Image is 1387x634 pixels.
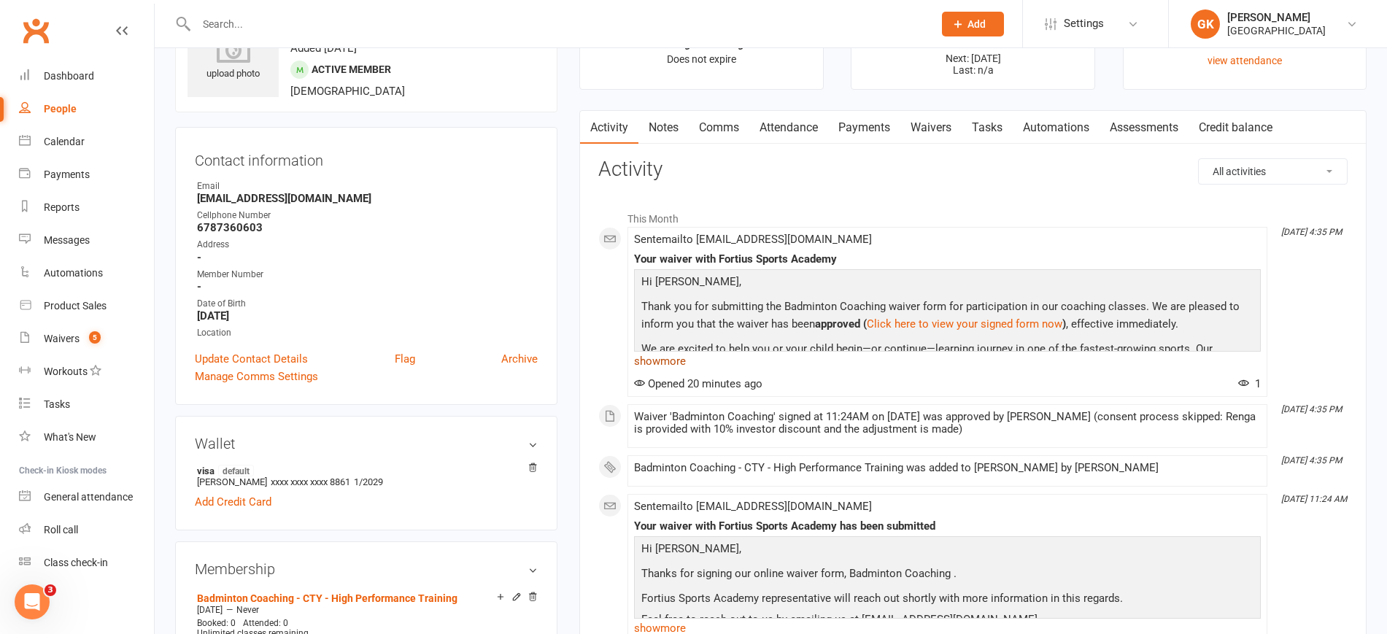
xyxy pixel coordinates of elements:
a: What's New [19,421,154,454]
div: Member Number [197,268,538,282]
strong: visa [197,465,530,476]
a: Roll call [19,514,154,546]
a: General attendance kiosk mode [19,481,154,514]
a: Badminton Coaching - CTY - High Performance Training [197,592,457,604]
a: Archive [501,350,538,368]
strong: [DATE] [197,309,538,322]
div: General attendance [44,491,133,503]
a: show more [634,351,1261,371]
h3: Activity [598,158,1348,181]
div: Waivers [44,333,80,344]
div: Email [197,179,538,193]
a: Notes [638,111,689,144]
a: Assessments [1100,111,1189,144]
span: approved ( [815,317,867,330]
div: Waiver 'Badminton Coaching' signed at 11:24AM on [DATE] was approved by [PERSON_NAME] (consent pr... [634,411,1261,436]
span: Opened 20 minutes ago [634,377,762,390]
a: Workouts [19,355,154,388]
input: Search... [192,14,923,34]
div: Badminton Coaching - CTY - High Performance Training was added to [PERSON_NAME] by [PERSON_NAME] [634,462,1261,474]
span: Add [967,18,986,30]
a: Update Contact Details [195,350,308,368]
a: Class kiosk mode [19,546,154,579]
iframe: Intercom live chat [15,584,50,619]
a: Comms [689,111,749,144]
a: Click here to view your signed form now [867,317,1062,330]
div: Calendar [44,136,85,147]
a: Tasks [19,388,154,421]
a: Calendar [19,125,154,158]
span: [DATE] [197,605,223,615]
div: Your waiver with Fortius Sports Academy [634,253,1261,266]
div: upload photo [188,34,279,82]
i: [DATE] 4:35 PM [1281,404,1342,414]
a: Tasks [962,111,1013,144]
a: People [19,93,154,125]
a: Automations [1013,111,1100,144]
span: Sent email to [EMAIL_ADDRESS][DOMAIN_NAME] [634,233,872,246]
span: Booked: 0 [197,618,236,628]
a: Add Credit Card [195,493,271,511]
time: Added [DATE] [290,42,357,55]
span: 1 [1238,377,1261,390]
div: Roll call [44,524,78,536]
p: Next: [DATE] Last: n/a [865,53,1081,76]
a: view attendance [1208,55,1282,66]
li: [PERSON_NAME] [195,463,538,490]
span: Active member [312,63,391,75]
div: What's New [44,431,96,443]
div: GK [1191,9,1220,39]
button: Add [942,12,1004,36]
span: Does not expire [667,53,736,65]
div: Cellphone Number [197,209,538,223]
strong: - [197,280,538,293]
div: Never [1137,34,1353,49]
div: Class check-in [44,557,108,568]
a: Payments [19,158,154,191]
span: [DEMOGRAPHIC_DATA] [290,85,405,98]
span: default [218,465,254,476]
strong: - [197,251,538,264]
div: Reports [44,201,80,213]
i: [DATE] 11:24 AM [1281,494,1347,504]
a: Automations [19,257,154,290]
div: Address [197,238,538,252]
a: Messages [19,224,154,257]
div: — [193,604,538,616]
span: xxxx xxxx xxxx 8861 [271,476,350,487]
strong: 6787360603 [197,221,538,234]
p: Feel free to reach out to us by emailing us at [EMAIL_ADDRESS][DOMAIN_NAME] [638,611,1257,632]
i: [DATE] 4:35 PM [1281,455,1342,465]
div: Location [197,326,538,340]
span: Never [236,605,259,615]
span: Settings [1064,7,1104,40]
p: Fortius Sports Academy representative will reach out shortly with more information in this regards. [638,589,1257,611]
a: Waivers 5 [19,322,154,355]
div: Payments [44,169,90,180]
span: Attended: 0 [243,618,288,628]
a: Credit balance [1189,111,1283,144]
a: Activity [580,111,638,144]
h3: Membership [195,561,538,577]
a: Clubworx [18,12,54,49]
div: Your waiver with Fortius Sports Academy has been submitted [634,520,1261,533]
div: [GEOGRAPHIC_DATA] [1227,24,1326,37]
span: 3 [45,584,56,596]
li: This Month [598,204,1348,227]
span: ) [1062,317,1066,330]
div: Workouts [44,366,88,377]
p: Hi [PERSON_NAME], [638,273,1257,294]
a: Product Sales [19,290,154,322]
p: Hi [PERSON_NAME], [638,540,1257,561]
a: Waivers [900,111,962,144]
h3: Contact information [195,147,538,169]
div: [PERSON_NAME] [1227,11,1326,24]
span: Sent email to [EMAIL_ADDRESS][DOMAIN_NAME] [634,500,872,513]
a: Flag [395,350,415,368]
div: Dashboard [44,70,94,82]
p: Thanks for signing our online waiver form, Badminton Coaching . [638,565,1257,586]
h3: Wallet [195,436,538,452]
span: 1/2029 [354,476,383,487]
p: We are excited to help you or your child begin—or continue—learning journey in one of the fastest... [638,340,1257,396]
div: People [44,103,77,115]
